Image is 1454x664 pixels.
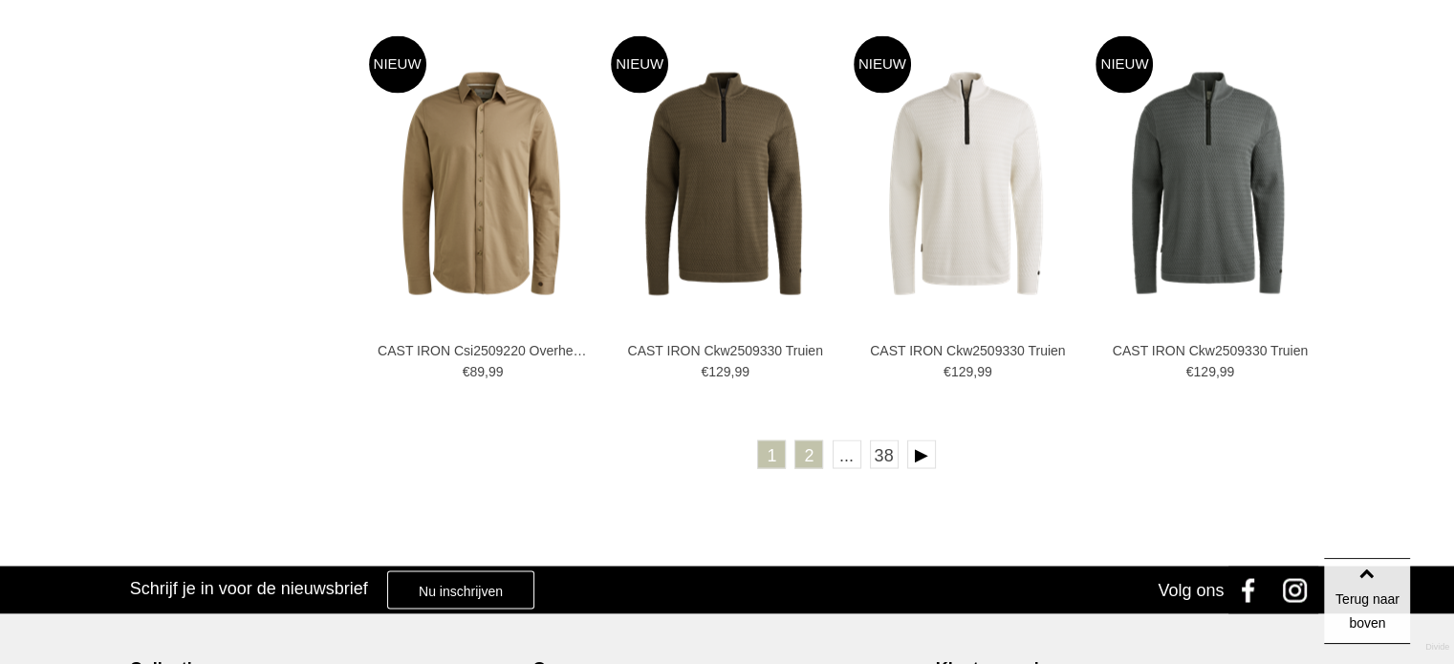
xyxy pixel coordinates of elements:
a: 2 [794,439,823,468]
span: € [463,363,470,378]
a: Facebook [1228,566,1276,613]
span: € [1186,363,1194,378]
a: Instagram [1276,566,1324,613]
span: , [1216,363,1220,378]
a: CAST IRON Csi2509220 Overhemden [378,341,588,358]
a: CAST IRON Ckw2509330 Truien [862,341,1073,358]
img: CAST IRON Ckw2509330 Truien [854,71,1078,295]
a: Nu inschrijven [387,570,534,609]
a: Divide [1425,635,1449,659]
a: CAST IRON Ckw2509330 Truien [1105,341,1315,358]
span: 129 [708,363,730,378]
img: CAST IRON Ckw2509330 Truien [611,71,836,295]
a: 38 [870,439,899,468]
span: , [485,363,488,378]
span: 99 [734,363,749,378]
span: 99 [488,363,504,378]
span: 89 [469,363,485,378]
img: CAST IRON Csi2509220 Overhemden [369,71,594,295]
span: 99 [977,363,992,378]
span: , [730,363,734,378]
span: 99 [1220,363,1235,378]
span: , [973,363,977,378]
h3: Schrijf je in voor de nieuwsbrief [130,577,368,598]
div: Volg ons [1158,566,1224,613]
span: 129 [1193,363,1215,378]
img: CAST IRON Ckw2509330 Truien [1096,71,1320,295]
span: € [701,363,708,378]
a: 1 [757,439,786,468]
a: CAST IRON Ckw2509330 Truien [620,341,831,358]
span: € [944,363,951,378]
span: 129 [951,363,973,378]
a: Terug naar boven [1324,558,1410,644]
span: ... [833,439,861,468]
